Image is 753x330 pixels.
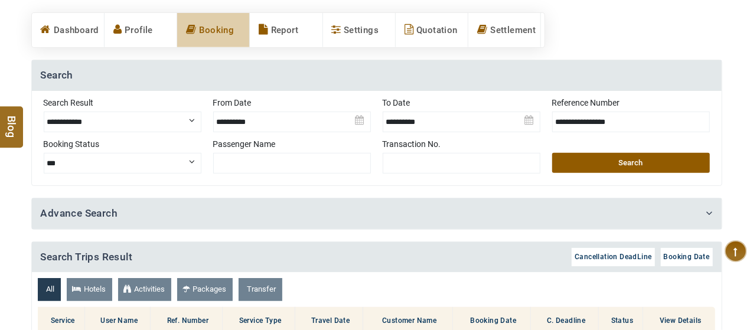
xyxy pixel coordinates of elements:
[213,138,371,150] label: Passenger Name
[32,242,722,273] h4: Search Trips Result
[41,207,118,219] a: Advance Search
[383,138,540,150] label: Transaction No.
[552,97,710,109] label: Reference Number
[239,278,282,301] a: Transfer
[396,13,468,47] a: Quotation
[118,278,171,301] a: Activities
[177,278,233,301] a: Packages
[4,116,19,126] span: Blog
[177,13,249,47] a: Booking
[67,278,112,301] a: Hotels
[44,97,201,109] label: Search Result
[250,13,322,47] a: Report
[38,278,61,301] a: All
[552,153,710,173] button: Search
[44,138,201,150] label: Booking Status
[468,13,540,47] a: Settlement
[664,253,710,261] span: Booking Date
[32,13,104,47] a: Dashboard
[105,13,177,47] a: Profile
[575,253,651,261] span: Cancellation DeadLine
[323,13,395,47] a: Settings
[32,60,722,91] h4: Search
